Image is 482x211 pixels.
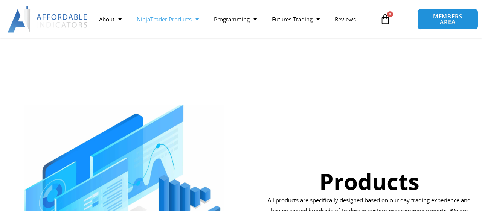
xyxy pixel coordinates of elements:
[8,6,88,33] img: LogoAI | Affordable Indicators – NinjaTrader
[92,11,129,28] a: About
[387,11,393,17] span: 0
[129,11,206,28] a: NinjaTrader Products
[206,11,264,28] a: Programming
[264,11,327,28] a: Futures Trading
[327,11,363,28] a: Reviews
[265,165,473,197] h1: Products
[425,14,470,25] span: MEMBERS AREA
[369,8,402,30] a: 0
[417,9,478,30] a: MEMBERS AREA
[92,11,376,28] nav: Menu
